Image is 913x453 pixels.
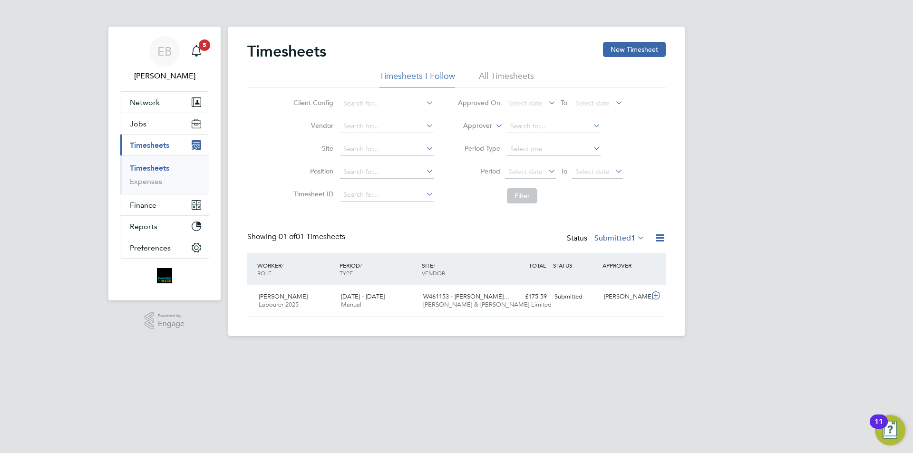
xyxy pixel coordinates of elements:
[199,39,210,51] span: 5
[130,164,169,173] a: Timesheets
[423,292,510,300] span: W461153 - [PERSON_NAME]…
[340,143,434,156] input: Search for...
[120,268,209,283] a: Go to home page
[130,119,146,128] span: Jobs
[575,167,610,176] span: Select date
[158,312,185,320] span: Powered by
[255,257,337,281] div: WORKER
[340,165,434,179] input: Search for...
[259,292,308,300] span: [PERSON_NAME]
[158,320,185,328] span: Engage
[507,120,601,133] input: Search for...
[341,292,385,300] span: [DATE] - [DATE]
[120,36,209,82] a: EB[PERSON_NAME]
[479,70,534,87] li: All Timesheets
[558,96,570,109] span: To
[130,177,162,186] a: Expenses
[259,300,299,308] span: Labourer 2025
[247,42,326,61] h2: Timesheets
[130,141,169,150] span: Timesheets
[130,98,160,107] span: Network
[508,167,543,176] span: Select date
[603,42,666,57] button: New Timesheet
[341,300,361,308] span: Manual
[120,216,209,237] button: Reports
[340,97,434,110] input: Search for...
[508,99,543,107] span: Select date
[157,45,172,58] span: EB
[507,143,601,156] input: Select one
[575,99,610,107] span: Select date
[507,188,537,203] button: Filter
[291,190,333,198] label: Timesheet ID
[120,113,209,134] button: Jobs
[594,233,645,243] label: Submitted
[120,70,209,82] span: Ellie Bowen
[120,135,209,155] button: Timesheets
[130,243,171,252] span: Preferences
[501,289,551,305] div: £175.59
[291,121,333,130] label: Vendor
[247,232,347,242] div: Showing
[145,312,185,330] a: Powered byEngage
[457,98,500,107] label: Approved On
[340,269,353,277] span: TYPE
[120,237,209,258] button: Preferences
[551,289,600,305] div: Submitted
[529,261,546,269] span: TOTAL
[291,144,333,153] label: Site
[120,194,209,215] button: Finance
[337,257,419,281] div: PERIOD
[291,98,333,107] label: Client Config
[340,120,434,133] input: Search for...
[291,167,333,175] label: Position
[600,257,650,274] div: APPROVER
[457,144,500,153] label: Period Type
[631,233,635,243] span: 1
[457,167,500,175] label: Period
[340,188,434,202] input: Search for...
[120,92,209,113] button: Network
[449,121,492,131] label: Approver
[875,415,905,445] button: Open Resource Center, 11 new notifications
[433,261,435,269] span: /
[157,268,172,283] img: bromak-logo-retina.png
[282,261,283,269] span: /
[551,257,600,274] div: STATUS
[187,36,206,67] a: 5
[279,232,296,241] span: 01 of
[423,300,552,308] span: [PERSON_NAME] & [PERSON_NAME] Limited
[558,165,570,177] span: To
[422,269,445,277] span: VENDOR
[130,222,157,231] span: Reports
[257,269,272,277] span: ROLE
[567,232,647,245] div: Status
[600,289,650,305] div: [PERSON_NAME]
[419,257,502,281] div: SITE
[874,422,883,434] div: 11
[279,232,345,241] span: 01 Timesheets
[120,155,209,194] div: Timesheets
[130,201,156,210] span: Finance
[360,261,362,269] span: /
[108,27,221,300] nav: Main navigation
[379,70,455,87] li: Timesheets I Follow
